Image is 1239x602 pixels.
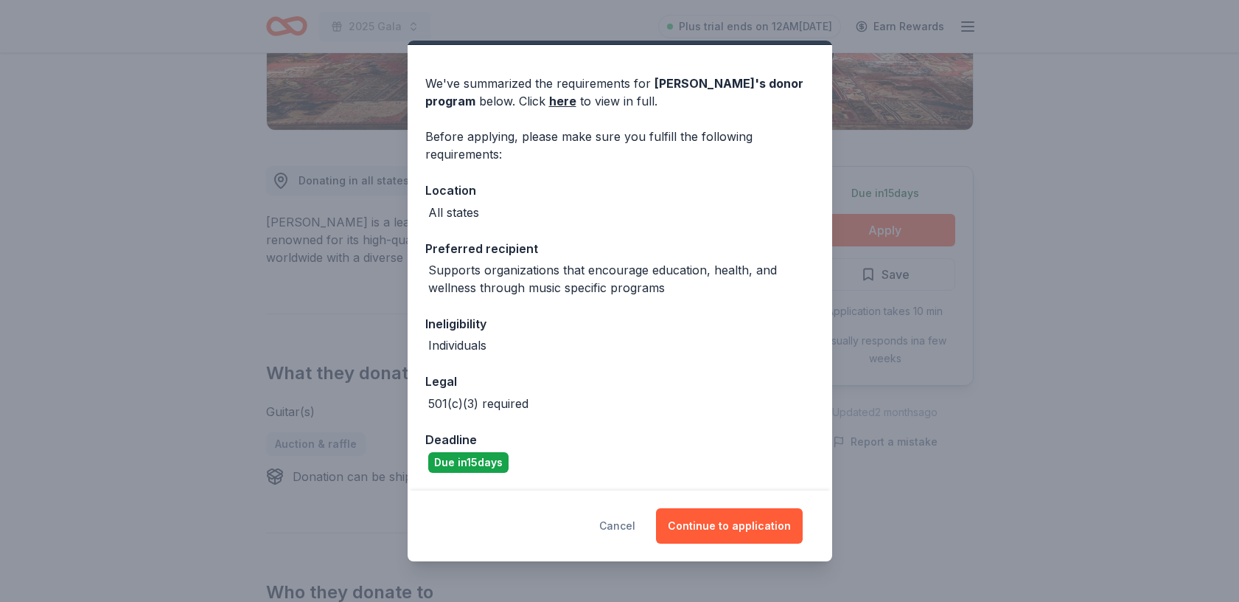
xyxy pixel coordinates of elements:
div: Due in 15 days [428,452,509,473]
div: Individuals [428,336,486,354]
div: 501(c)(3) required [428,395,528,412]
div: Preferred recipient [425,239,814,258]
div: Deadline [425,430,814,449]
div: All states [428,204,479,221]
div: We've summarized the requirements for below. Click to view in full. [425,75,814,110]
a: here [549,92,576,110]
div: Legal [425,372,814,391]
div: Location [425,181,814,200]
button: Continue to application [656,508,803,544]
button: Cancel [599,508,635,544]
div: Supports organizations that encourage education, health, and wellness through music specific prog... [428,261,814,297]
div: Ineligibility [425,314,814,333]
div: Before applying, please make sure you fulfill the following requirements: [425,128,814,163]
